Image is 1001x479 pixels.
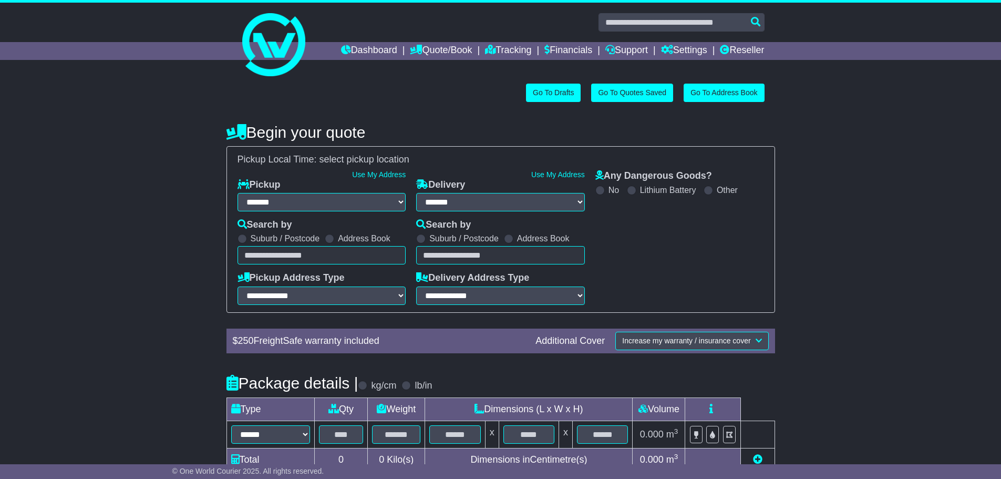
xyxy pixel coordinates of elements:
a: Add new item [753,454,762,465]
label: No [608,185,619,195]
a: Support [605,42,648,60]
span: © One World Courier 2025. All rights reserved. [172,467,324,475]
a: Reseller [720,42,764,60]
label: Any Dangerous Goods? [595,170,712,182]
label: Search by [416,219,471,231]
sup: 3 [674,453,678,461]
td: Weight [368,398,425,421]
label: Lithium Battery [640,185,696,195]
span: 0.000 [640,429,664,440]
a: Go To Quotes Saved [591,84,673,102]
label: Address Book [517,233,570,243]
div: $ FreightSafe warranty included [228,335,531,347]
span: m [666,429,678,440]
span: 250 [238,335,254,346]
span: select pickup location [319,154,409,165]
label: Pickup Address Type [238,272,345,284]
td: x [485,421,499,448]
a: Settings [661,42,707,60]
a: Quote/Book [410,42,472,60]
label: Delivery [416,179,465,191]
td: Kilo(s) [368,448,425,471]
a: Use My Address [352,170,406,179]
td: Dimensions in Centimetre(s) [425,448,633,471]
button: Increase my warranty / insurance cover [615,332,768,350]
label: Suburb / Postcode [251,233,320,243]
label: Delivery Address Type [416,272,529,284]
a: Dashboard [341,42,397,60]
label: Address Book [338,233,390,243]
td: x [559,421,573,448]
span: 0.000 [640,454,664,465]
span: 0 [379,454,384,465]
div: Additional Cover [530,335,610,347]
sup: 3 [674,427,678,435]
a: Tracking [485,42,531,60]
a: Go To Address Book [684,84,764,102]
td: Volume [633,398,685,421]
td: Type [226,398,314,421]
div: Pickup Local Time: [232,154,769,166]
label: Pickup [238,179,281,191]
td: Dimensions (L x W x H) [425,398,633,421]
a: Use My Address [531,170,585,179]
label: Other [717,185,738,195]
span: Increase my warranty / insurance cover [622,337,750,345]
td: Total [226,448,314,471]
a: Financials [544,42,592,60]
label: Search by [238,219,292,231]
h4: Package details | [226,374,358,392]
label: lb/in [415,380,432,392]
span: m [666,454,678,465]
td: 0 [314,448,368,471]
a: Go To Drafts [526,84,581,102]
h4: Begin your quote [226,124,775,141]
label: kg/cm [371,380,396,392]
label: Suburb / Postcode [429,233,499,243]
td: Qty [314,398,368,421]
